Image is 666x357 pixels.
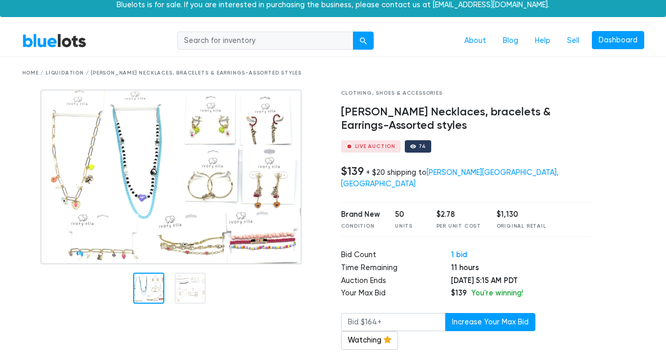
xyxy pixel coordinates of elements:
a: Blog [494,31,527,51]
a: Sell [559,31,588,51]
div: 74 [419,144,426,149]
td: Auction Ends [341,275,451,288]
h4: $139 [341,165,364,178]
div: Original Retail [497,222,546,230]
a: [PERSON_NAME][GEOGRAPHIC_DATA], [GEOGRAPHIC_DATA] [341,168,559,188]
div: Units [395,222,421,230]
div: Condition [341,222,380,230]
a: About [456,31,494,51]
input: Search for inventory [177,32,353,50]
td: [DATE] 5:15 AM PDT [451,275,591,288]
td: 11 hours [451,262,591,275]
div: Clothing, Shoes & Accessories [341,90,591,97]
input: Bid $164+ [341,313,446,332]
a: Watching [341,331,398,350]
td: Bid Count [341,249,451,262]
div: Live Auction [355,144,396,149]
div: Per Unit Cost [436,222,481,230]
button: Increase Your Max Bid [445,313,535,332]
div: $1,130 [497,209,546,220]
td: Time Remaining [341,262,451,275]
a: Dashboard [592,31,644,50]
td: Your Max Bid [341,288,451,301]
div: $2.78 [436,209,481,220]
a: 1 bid [451,250,467,259]
a: Help [527,31,559,51]
img: 3f60396d-1630-4a56-88b7-32e1f3c7f0a0-1754660081.png [40,90,302,264]
td: $139 [451,288,591,301]
h4: [PERSON_NAME] Necklaces, bracelets & Earrings-Assorted styles [341,106,591,132]
a: BlueLots [22,33,87,48]
div: Home / Liquidation / [PERSON_NAME] Necklaces, bracelets & Earrings-Assorted styles [22,69,644,77]
div: 50 [395,209,421,220]
div: + $20 shipping to [341,168,559,188]
span: You're winning! [471,288,523,297]
div: Brand New [341,209,380,220]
